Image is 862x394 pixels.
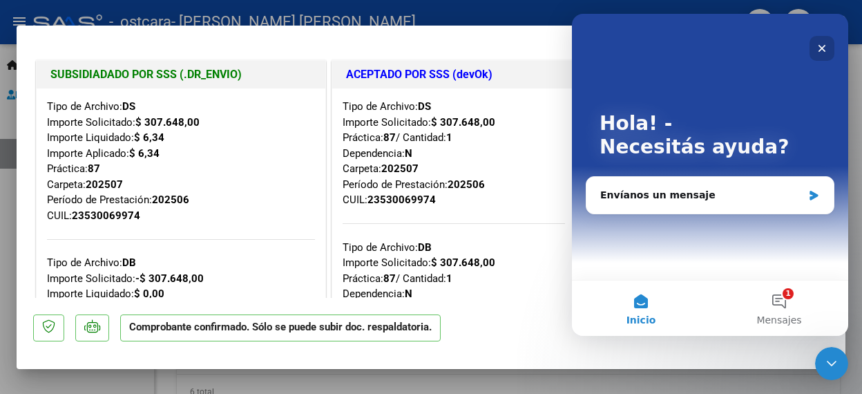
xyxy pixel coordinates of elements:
strong: 1 [446,272,452,285]
strong: 202506 [152,194,189,206]
div: 23530069974 [367,192,436,208]
strong: $ 0,00 [134,288,164,300]
iframe: Intercom live chat [815,347,848,380]
strong: -$ 307.648,00 [135,272,204,285]
div: Tipo de Archivo: Importe Solicitado: Importe Liquidado: Importe Aplicado: Práctica: Carpeta: Perí... [47,99,315,223]
strong: 202506 [448,178,485,191]
div: Tipo de Archivo: Importe Solicitado: Práctica: / Cantidad: Dependencia: Carpeta: Período de Prest... [343,208,566,349]
strong: DS [418,100,431,113]
strong: N [405,288,412,300]
div: Tipo de Archivo: Importe Solicitado: Importe Liquidado: Importe Aplicado: Práctica: Carpeta: Perí... [47,223,315,379]
strong: $ 307.648,00 [431,256,495,269]
h1: ACEPTADO POR SSS (devOk) [346,66,562,83]
strong: 202507 [86,178,123,191]
iframe: Intercom live chat [572,14,848,336]
strong: 87 [383,131,396,144]
strong: $ 6,34 [134,131,164,144]
h1: SUBSIDIADADO POR SSS (.DR_ENVIO) [50,66,312,83]
strong: $ 307.648,00 [431,116,495,129]
p: Comprobante confirmado. Sólo se puede subir doc. respaldatoria. [120,315,441,341]
strong: N [405,147,412,160]
div: Tipo de Archivo: Importe Solicitado: Práctica: / Cantidad: Dependencia: Carpeta: Período de Prest... [343,99,566,208]
div: 23530069974 [72,208,140,224]
strong: $ 307.648,00 [135,116,200,129]
strong: 87 [88,162,100,175]
strong: 202507 [381,162,419,175]
strong: DB [418,241,432,254]
strong: DS [122,100,135,113]
strong: 1 [446,131,452,144]
strong: 87 [383,272,396,285]
strong: DB [122,256,136,269]
strong: $ 6,34 [129,147,160,160]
